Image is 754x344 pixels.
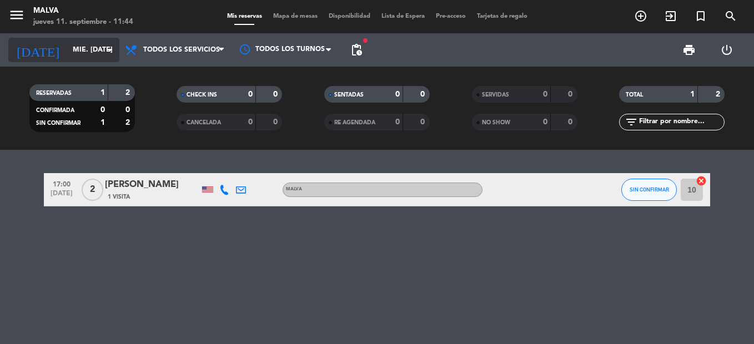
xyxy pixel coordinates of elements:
[686,7,716,26] span: Reserva especial
[8,7,25,27] button: menu
[724,9,737,23] i: search
[626,7,656,26] span: RESERVAR MESA
[543,90,547,98] strong: 0
[100,106,105,114] strong: 0
[376,13,430,19] span: Lista de Espera
[248,118,253,126] strong: 0
[395,118,400,126] strong: 0
[125,106,132,114] strong: 0
[716,90,722,98] strong: 2
[222,13,268,19] span: Mis reservas
[656,7,686,26] span: WALK IN
[187,92,217,98] span: CHECK INS
[36,120,81,126] span: SIN CONFIRMAR
[690,90,695,98] strong: 1
[482,92,509,98] span: SERVIDAS
[36,90,72,96] span: RESERVADAS
[621,179,677,201] button: SIN CONFIRMAR
[420,118,427,126] strong: 0
[48,177,76,190] span: 17:00
[248,90,253,98] strong: 0
[286,187,302,191] span: MALVA
[696,175,707,186] i: cancel
[273,118,280,126] strong: 0
[568,90,575,98] strong: 0
[273,90,280,98] strong: 0
[8,7,25,23] i: menu
[187,120,221,125] span: CANCELADA
[395,90,400,98] strong: 0
[105,178,199,192] div: [PERSON_NAME]
[420,90,427,98] strong: 0
[125,89,132,97] strong: 2
[664,9,677,23] i: exit_to_app
[350,43,363,57] span: pending_actions
[543,118,547,126] strong: 0
[716,7,746,26] span: BUSCAR
[48,190,76,203] span: [DATE]
[36,108,74,113] span: CONFIRMADA
[334,120,375,125] span: RE AGENDADA
[630,186,669,193] span: SIN CONFIRMAR
[334,92,364,98] span: SENTADAS
[33,17,133,28] div: jueves 11. septiembre - 11:44
[33,6,133,17] div: Malva
[268,13,323,19] span: Mapa de mesas
[125,119,132,127] strong: 2
[108,193,130,201] span: 1 Visita
[708,33,746,67] div: LOG OUT
[8,38,67,62] i: [DATE]
[103,43,117,57] i: arrow_drop_down
[626,92,643,98] span: TOTAL
[471,13,533,19] span: Tarjetas de regalo
[430,13,471,19] span: Pre-acceso
[634,9,647,23] i: add_circle_outline
[694,9,707,23] i: turned_in_not
[100,89,105,97] strong: 1
[143,46,220,54] span: Todos los servicios
[720,43,733,57] i: power_settings_new
[682,43,696,57] span: print
[100,119,105,127] strong: 1
[638,116,724,128] input: Filtrar por nombre...
[362,37,369,44] span: fiber_manual_record
[323,13,376,19] span: Disponibilidad
[568,118,575,126] strong: 0
[625,115,638,129] i: filter_list
[482,120,510,125] span: NO SHOW
[82,179,103,201] span: 2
